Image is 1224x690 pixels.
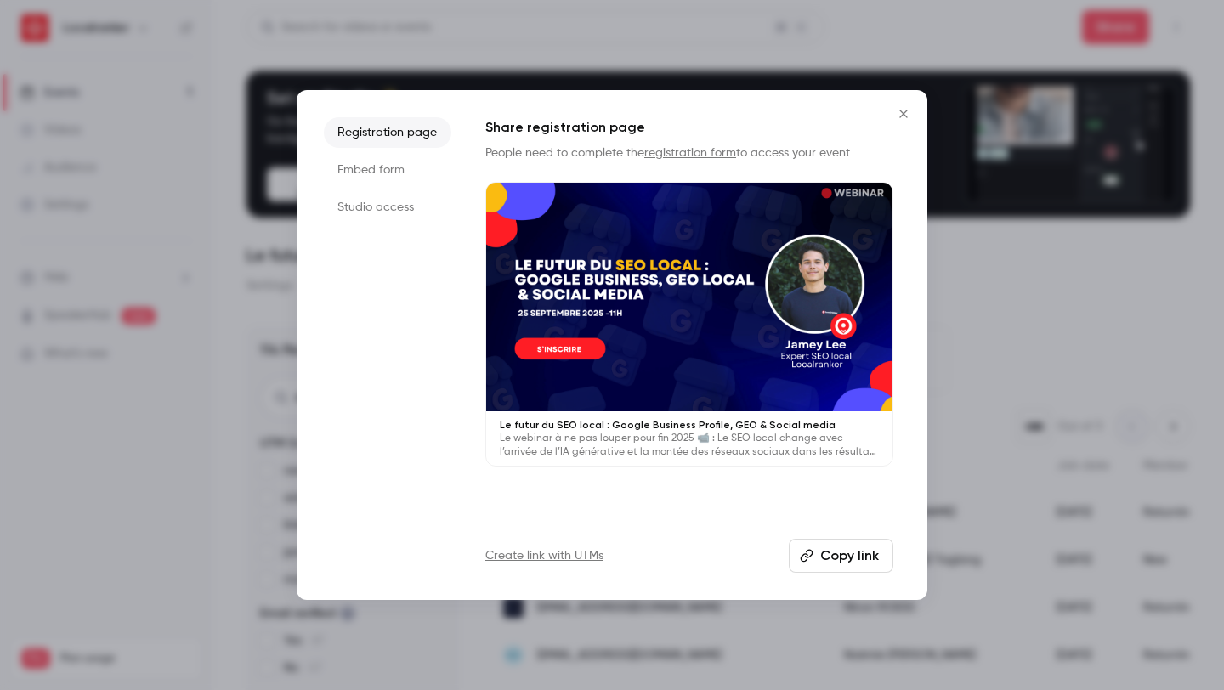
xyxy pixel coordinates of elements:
[324,117,451,148] li: Registration page
[500,418,879,432] p: Le futur du SEO local : Google Business Profile, GEO & Social media
[887,97,921,131] button: Close
[485,144,893,161] p: People need to complete the to access your event
[789,539,893,573] button: Copy link
[324,155,451,185] li: Embed form
[324,192,451,223] li: Studio access
[485,117,893,138] h1: Share registration page
[500,432,879,459] p: Le webinar à ne pas louper pour fin 2025 📹 : Le SEO local change avec l’arrivée de l’IA générativ...
[644,147,736,159] a: registration form
[485,182,893,467] a: Le futur du SEO local : Google Business Profile, GEO & Social mediaLe webinar à ne pas louper pou...
[485,547,603,564] a: Create link with UTMs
